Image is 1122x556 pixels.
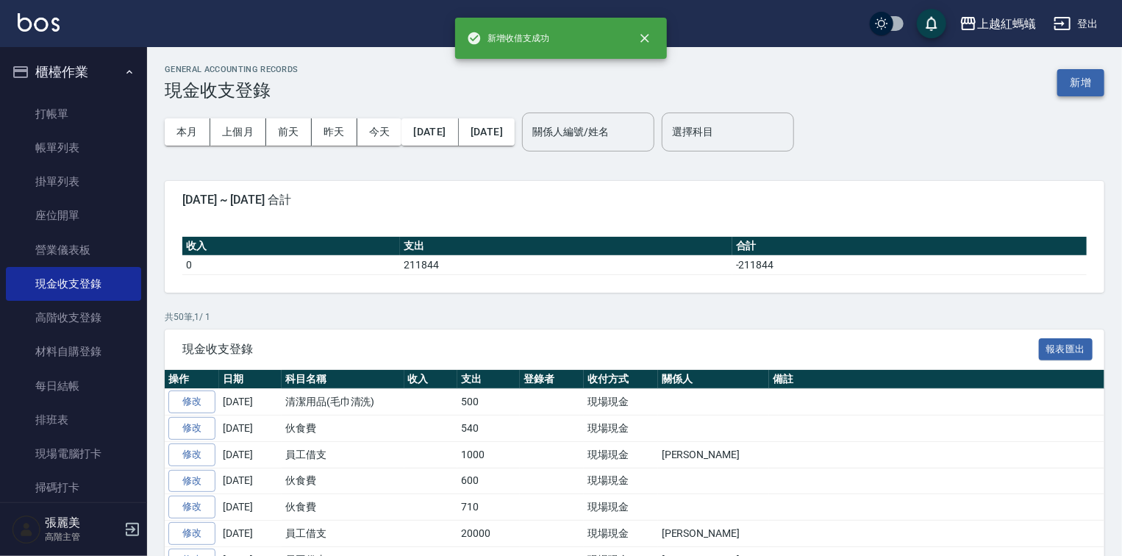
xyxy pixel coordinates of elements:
[282,521,404,547] td: 員工借支
[168,470,215,493] a: 修改
[282,468,404,494] td: 伙食費
[732,255,1087,274] td: -211844
[954,9,1042,39] button: 上越紅螞蟻
[584,370,658,389] th: 收付方式
[168,391,215,413] a: 修改
[266,118,312,146] button: 前天
[219,416,282,442] td: [DATE]
[6,233,141,267] a: 營業儀表板
[584,416,658,442] td: 現場現金
[168,522,215,545] a: 修改
[917,9,946,38] button: save
[457,370,520,389] th: 支出
[457,389,520,416] td: 500
[282,389,404,416] td: 清潔用品(毛巾清洗)
[584,494,658,521] td: 現場現金
[165,65,299,74] h2: GENERAL ACCOUNTING RECORDS
[168,417,215,440] a: 修改
[165,80,299,101] h3: 現金收支登錄
[629,22,661,54] button: close
[1057,75,1104,89] a: 新增
[457,416,520,442] td: 540
[165,370,219,389] th: 操作
[182,342,1039,357] span: 現金收支登錄
[6,301,141,335] a: 高階收支登錄
[282,494,404,521] td: 伙食費
[168,443,215,466] a: 修改
[6,335,141,368] a: 材料自購登錄
[6,131,141,165] a: 帳單列表
[6,369,141,403] a: 每日結帳
[6,53,141,91] button: 櫃檯作業
[658,521,769,547] td: [PERSON_NAME]
[282,416,404,442] td: 伙食費
[210,118,266,146] button: 上個月
[520,370,584,389] th: 登錄者
[219,494,282,521] td: [DATE]
[182,193,1087,207] span: [DATE] ~ [DATE] 合計
[219,389,282,416] td: [DATE]
[6,471,141,505] a: 掃碼打卡
[182,237,400,256] th: 收入
[6,267,141,301] a: 現金收支登錄
[219,370,282,389] th: 日期
[282,370,404,389] th: 科目名稱
[357,118,402,146] button: 今天
[459,118,515,146] button: [DATE]
[977,15,1036,33] div: 上越紅螞蟻
[18,13,60,32] img: Logo
[584,441,658,468] td: 現場現金
[6,165,141,199] a: 掛單列表
[282,441,404,468] td: 員工借支
[1057,69,1104,96] button: 新增
[219,441,282,468] td: [DATE]
[400,255,732,274] td: 211844
[1039,338,1093,361] button: 報表匯出
[732,237,1087,256] th: 合計
[219,468,282,494] td: [DATE]
[467,31,549,46] span: 新增收借支成功
[404,370,458,389] th: 收入
[400,237,732,256] th: 支出
[457,468,520,494] td: 600
[6,199,141,232] a: 座位開單
[165,310,1104,324] p: 共 50 筆, 1 / 1
[1039,341,1093,355] a: 報表匯出
[457,441,520,468] td: 1000
[584,389,658,416] td: 現場現金
[1048,10,1104,38] button: 登出
[219,521,282,547] td: [DATE]
[584,521,658,547] td: 現場現金
[401,118,458,146] button: [DATE]
[584,468,658,494] td: 現場現金
[6,403,141,437] a: 排班表
[45,516,120,530] h5: 張麗美
[457,521,520,547] td: 20000
[168,496,215,518] a: 修改
[45,530,120,543] p: 高階主管
[6,437,141,471] a: 現場電腦打卡
[165,118,210,146] button: 本月
[457,494,520,521] td: 710
[6,97,141,131] a: 打帳單
[658,370,769,389] th: 關係人
[658,441,769,468] td: [PERSON_NAME]
[182,255,400,274] td: 0
[312,118,357,146] button: 昨天
[769,370,1121,389] th: 備註
[12,515,41,544] img: Person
